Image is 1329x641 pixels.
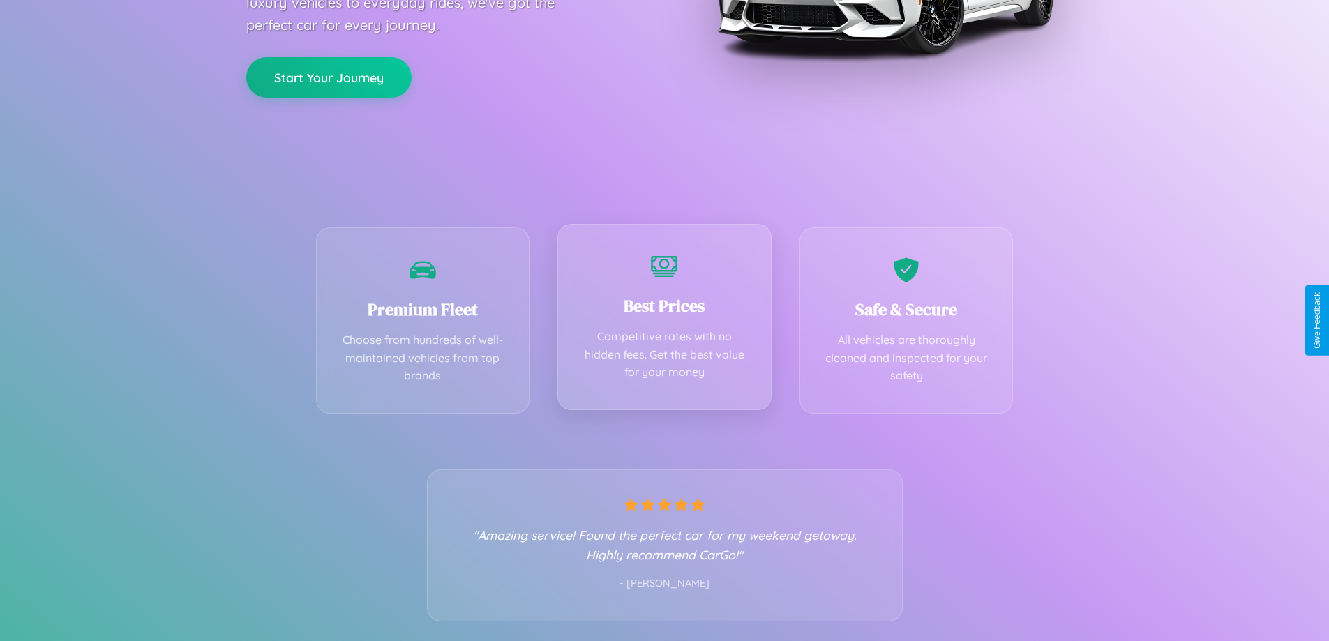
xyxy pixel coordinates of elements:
div: Give Feedback [1312,292,1322,349]
button: Start Your Journey [246,57,412,98]
h3: Premium Fleet [338,298,509,321]
p: Competitive rates with no hidden fees. Get the best value for your money [579,328,750,382]
p: "Amazing service! Found the perfect car for my weekend getaway. Highly recommend CarGo!" [456,525,874,564]
h3: Safe & Secure [821,298,992,321]
p: All vehicles are thoroughly cleaned and inspected for your safety [821,331,992,385]
p: Choose from hundreds of well-maintained vehicles from top brands [338,331,509,385]
p: - [PERSON_NAME] [456,575,874,593]
h3: Best Prices [579,294,750,317]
